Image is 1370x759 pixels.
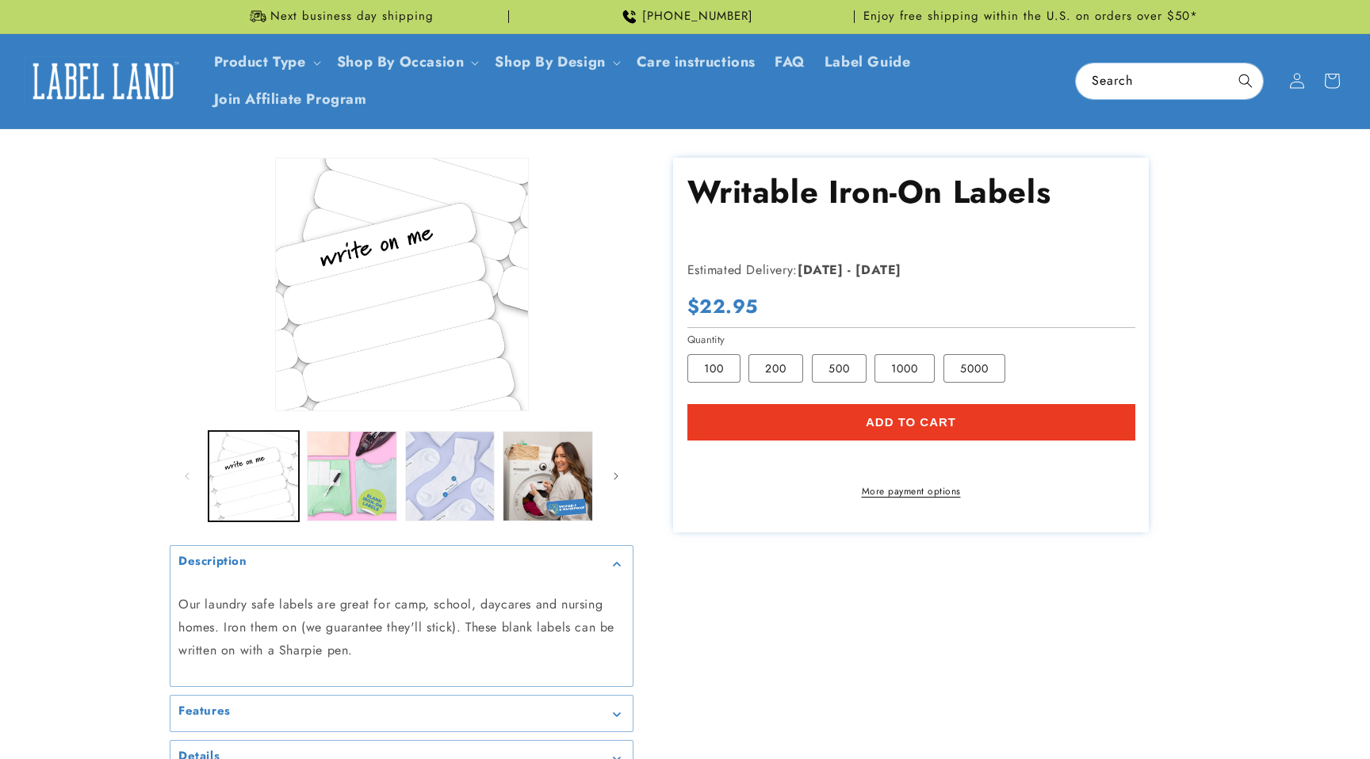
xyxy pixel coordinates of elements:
[209,431,299,521] button: Load image 1 in gallery view
[874,354,935,383] label: 1000
[748,354,803,383] label: 200
[687,259,1084,282] p: Estimated Delivery:
[178,554,247,570] h2: Description
[627,44,765,81] a: Care instructions
[337,53,465,71] span: Shop By Occasion
[205,44,327,81] summary: Product Type
[405,431,496,521] button: Load image 3 in gallery view
[775,53,806,71] span: FAQ
[815,44,920,81] a: Label Guide
[170,546,633,582] summary: Description
[178,593,625,662] p: Our laundry safe labels are great for camp, school, daycares and nursing homes. Iron them on (we ...
[205,81,377,118] a: Join Affiliate Program
[863,9,1198,25] span: Enjoy free shipping within the U.S. on orders over $50*
[812,354,867,383] label: 500
[503,431,593,521] button: Load image 4 in gallery view
[642,9,753,25] span: [PHONE_NUMBER]
[485,44,626,81] summary: Shop By Design
[1228,63,1263,98] button: Search
[866,415,956,429] span: Add to cart
[687,354,740,383] label: 100
[307,431,397,521] button: Load image 2 in gallery view
[687,332,727,348] legend: Quantity
[855,261,901,279] strong: [DATE]
[24,56,182,105] img: Label Land
[214,90,367,109] span: Join Affiliate Program
[687,294,759,318] span: $22.95
[214,51,306,72] a: Product Type
[170,696,633,731] summary: Features
[599,459,633,494] button: Slide right
[848,261,851,279] strong: -
[687,404,1135,441] button: Add to cart
[798,261,844,279] strong: [DATE]
[825,53,911,71] span: Label Guide
[765,44,815,81] a: FAQ
[18,51,189,112] a: Label Land
[170,459,205,494] button: Slide left
[943,354,1005,383] label: 5000
[327,44,486,81] summary: Shop By Occasion
[687,484,1135,498] a: More payment options
[270,9,434,25] span: Next business day shipping
[637,53,756,71] span: Care instructions
[687,171,1135,212] h1: Writable Iron-On Labels
[495,51,605,72] a: Shop By Design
